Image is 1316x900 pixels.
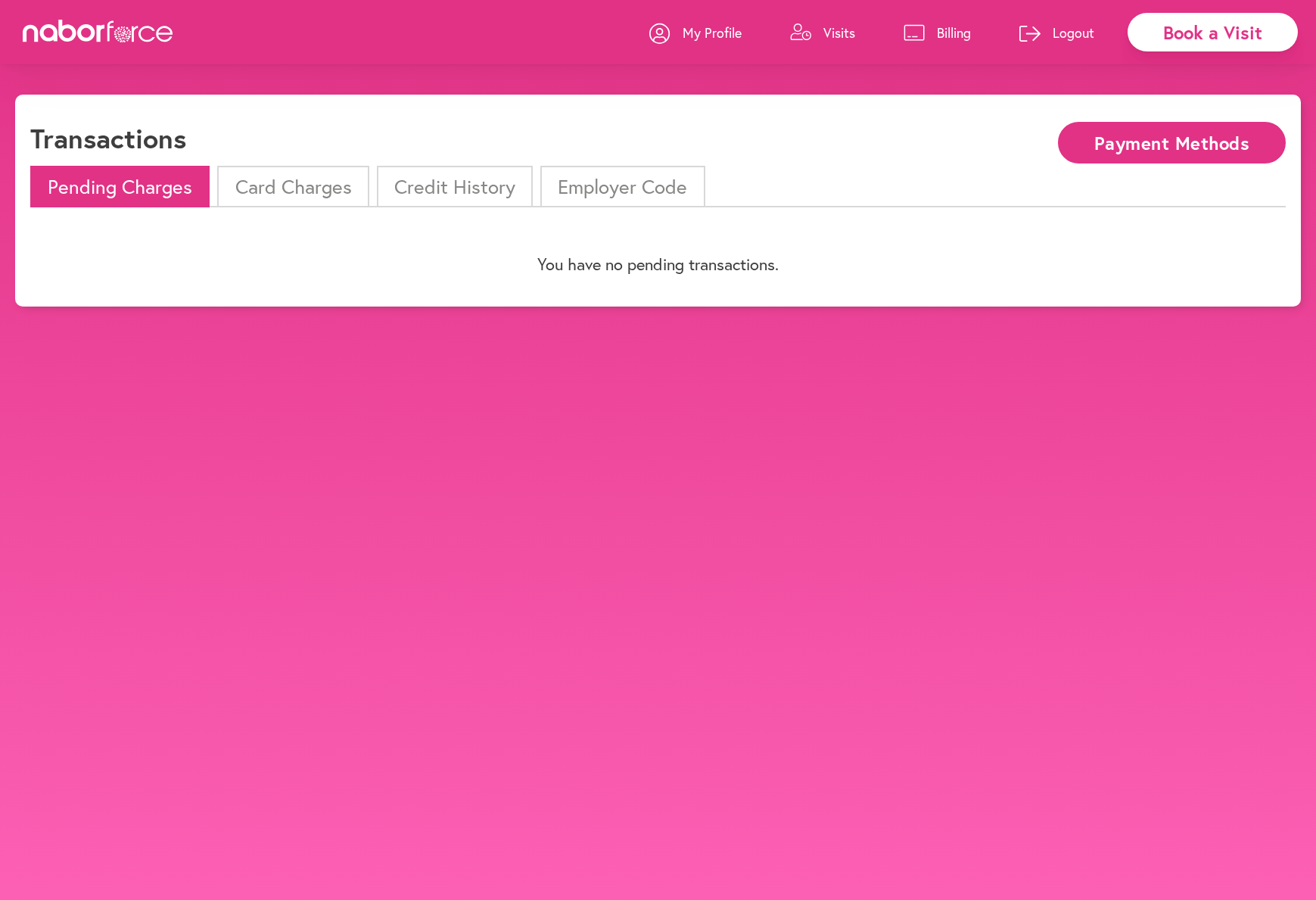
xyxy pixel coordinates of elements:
[30,254,1286,274] p: You have no pending transactions.
[649,10,742,55] a: My Profile
[30,166,210,207] li: Pending Charges
[377,166,533,207] li: Credit History
[1058,122,1286,163] button: Payment Methods
[1053,23,1094,42] p: Logout
[904,10,971,55] a: Billing
[540,166,705,207] li: Employer Code
[823,23,855,42] p: Visits
[1058,134,1286,148] a: Payment Methods
[683,23,742,42] p: My Profile
[1128,13,1298,51] div: Book a Visit
[790,10,855,55] a: Visits
[1019,10,1094,55] a: Logout
[217,166,369,207] li: Card Charges
[30,122,186,154] h1: Transactions
[937,23,971,42] p: Billing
